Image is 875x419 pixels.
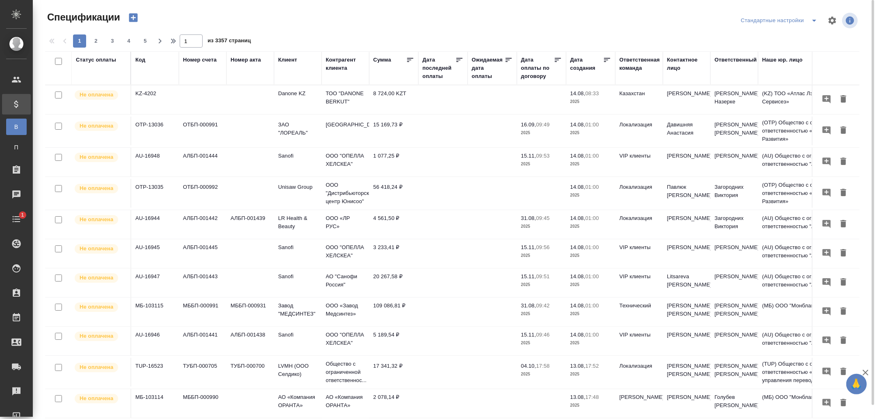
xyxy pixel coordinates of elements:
div: Ответственный [715,56,757,64]
p: 09:42 [536,302,550,309]
td: МБ-103115 [131,298,179,326]
td: [PERSON_NAME] [PERSON_NAME] [711,358,758,387]
span: 5 [139,37,152,45]
td: Загородних Виктория [711,179,758,208]
p: 17:52 [585,363,599,369]
p: 15.11, [521,153,536,159]
td: AU-16947 [131,268,179,297]
div: Статус оплаты [76,56,116,64]
button: 🙏 [846,374,867,394]
span: 3 [106,37,119,45]
p: 2025 [570,191,611,199]
td: (МБ) ООО "Монблан" [758,298,857,326]
p: 2025 [570,339,611,347]
p: Не оплачена [80,332,113,340]
p: 2025 [521,160,562,168]
td: (AU) Общество с ограниченной ответственностью "АЛС" [758,210,857,239]
p: 01:00 [585,302,599,309]
p: ООО "ОПЕЛЛА ХЕЛСКЕА" [326,152,365,168]
p: 17:48 [585,394,599,400]
p: 2025 [521,339,562,347]
div: Контактное лицо [667,56,706,72]
td: (AU) Общество с ограниченной ответственностью "АЛС" [758,239,857,268]
p: ООО «Завод Медсинтез» [326,302,365,318]
p: Не оплачена [80,91,113,99]
p: 31.08, [521,215,536,221]
p: 01:00 [585,215,599,221]
p: 2025 [521,129,562,137]
span: Посмотреть информацию [842,13,859,28]
p: 17:58 [536,363,550,369]
div: Код [135,56,145,64]
p: ЗАО "ЛОРЕАЛЬ" [278,121,318,137]
p: АО "Санофи Россия" [326,272,365,289]
p: Sanofi [278,272,318,281]
p: 01:00 [585,332,599,338]
p: 14.08, [570,121,585,128]
p: Не оплачена [80,245,113,253]
button: Удалить [836,217,850,232]
td: ТУБП-000700 [226,358,274,387]
button: Удалить [836,92,850,107]
button: Удалить [836,396,850,411]
span: 1 [16,211,29,219]
p: 2025 [570,281,611,289]
p: АО «Компания ОРАНТА» [278,393,318,410]
td: Локализация [615,117,663,145]
p: 2025 [521,310,562,318]
td: МБ-103114 [131,389,179,418]
p: 2025 [570,370,611,378]
p: ТОО "DANONE BERKUT" [326,89,365,106]
p: 2025 [570,98,611,106]
td: VIP клиенты [615,268,663,297]
div: Номер акта [231,56,261,64]
p: Не оплачена [80,363,113,371]
td: VIP клиенты [615,239,663,268]
td: 1 077,25 ₽ [369,148,418,176]
span: Настроить таблицу [822,11,842,30]
p: Не оплачена [80,122,113,130]
p: 01:00 [585,273,599,279]
td: Локализация [615,358,663,387]
td: (МБ) ООО "Монблан" [758,389,857,418]
span: В [10,123,23,131]
p: LVMH (ООО Селдико) [278,362,318,378]
p: Sanofi [278,152,318,160]
td: Litsareva [PERSON_NAME] [663,268,711,297]
td: ТУБП-000705 [179,358,226,387]
td: АЛБП-001438 [226,327,274,355]
p: [GEOGRAPHIC_DATA] [326,121,365,129]
p: 01:00 [585,153,599,159]
td: Локализация [615,179,663,208]
td: [PERSON_NAME] [663,327,711,355]
p: 04.10, [521,363,536,369]
button: Удалить [836,123,850,138]
p: 09:56 [536,244,550,250]
p: 13.08, [570,363,585,369]
td: KZ-4202 [131,85,179,114]
span: из 3357 страниц [208,36,251,48]
div: Ответственная команда [619,56,660,72]
td: (AU) Общество с ограниченной ответственностью "АЛС" [758,327,857,355]
td: [PERSON_NAME] [663,389,711,418]
td: АЛБП-001445 [179,239,226,268]
td: АЛБП-001439 [226,210,274,239]
a: В [6,119,27,135]
td: OTP-13035 [131,179,179,208]
td: Локализация [615,210,663,239]
button: 3 [106,34,119,48]
td: [PERSON_NAME] [PERSON_NAME] [663,358,711,387]
p: 2025 [521,281,562,289]
p: Sanofi [278,331,318,339]
p: 14.08, [570,302,585,309]
p: 14.08, [570,273,585,279]
td: 8 724,00 KZT [369,85,418,114]
button: Создать [123,11,143,25]
p: 14.08, [570,184,585,190]
td: VIP клиенты [615,327,663,355]
td: (AU) Общество с ограниченной ответственностью "АЛС" [758,148,857,176]
button: Удалить [836,246,850,261]
p: 2025 [570,310,611,318]
td: АЛБП-001443 [179,268,226,297]
p: 15.11, [521,244,536,250]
